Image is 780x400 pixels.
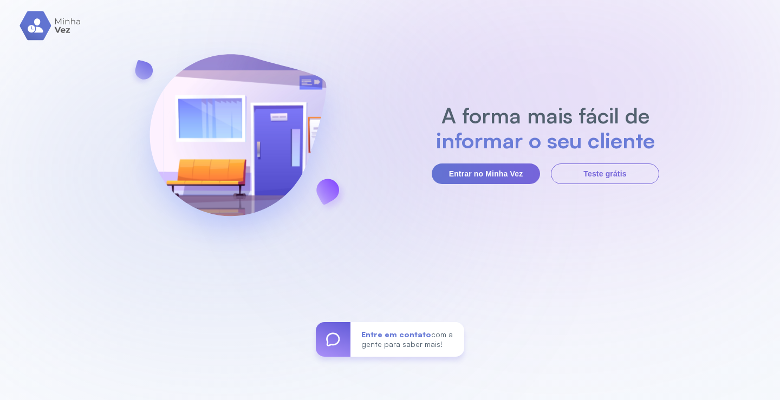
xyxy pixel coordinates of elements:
[121,25,355,261] img: banner-login.svg
[350,322,464,357] div: com a gente para saber mais!
[19,11,82,41] img: logo.svg
[361,330,431,339] span: Entre em contato
[436,103,655,128] h2: A forma mais fácil de
[551,163,659,184] button: Teste grátis
[316,322,464,357] a: Entre em contatocom a gente para saber mais!
[436,128,655,153] h2: informar o seu cliente
[432,163,540,184] button: Entrar no Minha Vez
